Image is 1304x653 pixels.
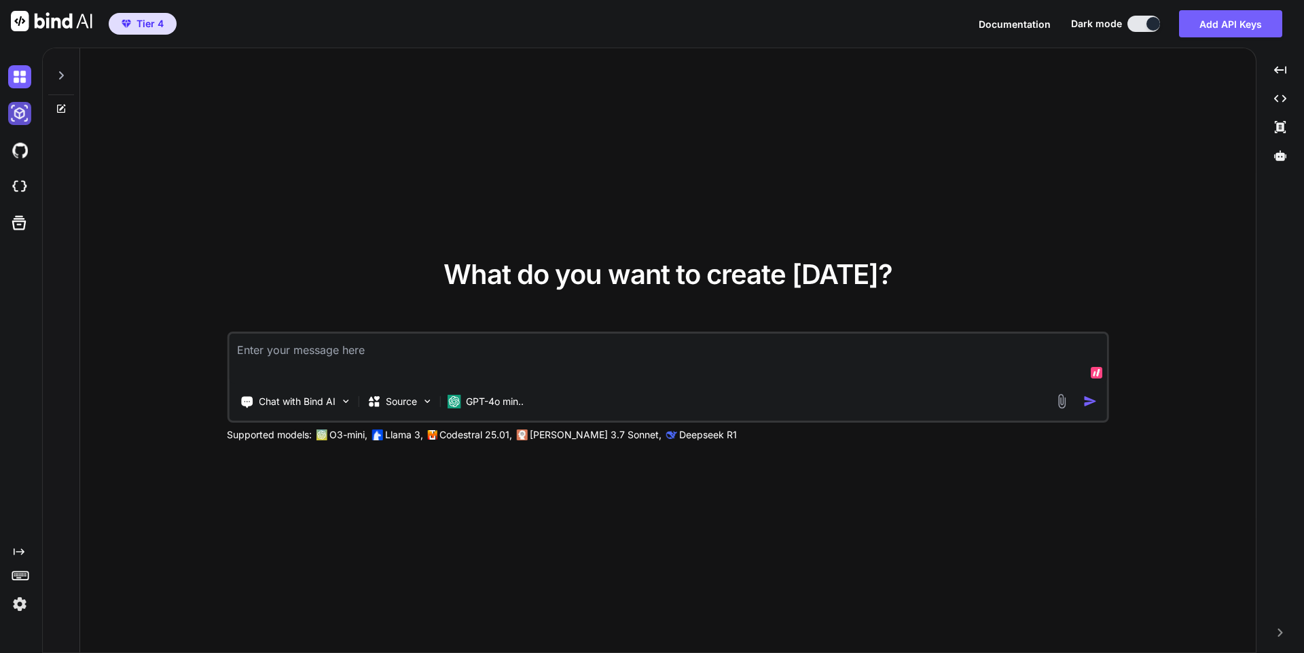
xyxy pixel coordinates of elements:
[329,428,367,442] p: O3-mini,
[122,20,131,28] img: premium
[137,17,164,31] span: Tier 4
[679,428,737,442] p: Deepseek R1
[439,428,512,442] p: Codestral 25.01,
[1071,17,1122,31] span: Dark mode
[427,430,437,440] img: Mistral-AI
[979,17,1051,31] button: Documentation
[227,428,312,442] p: Supported models:
[316,429,327,440] img: GPT-4
[466,395,524,408] p: GPT-4o min..
[8,139,31,162] img: githubDark
[447,395,460,408] img: GPT-4o mini
[8,65,31,88] img: darkChat
[8,593,31,616] img: settings
[340,395,351,407] img: Pick Tools
[443,258,892,291] span: What do you want to create [DATE]?
[421,395,433,407] img: Pick Models
[8,175,31,198] img: cloudideIcon
[385,428,423,442] p: Llama 3,
[1083,394,1098,408] img: icon
[516,429,527,440] img: claude
[386,395,417,408] p: Source
[530,428,662,442] p: [PERSON_NAME] 3.7 Sonnet,
[259,395,336,408] p: Chat with Bind AI
[979,18,1051,30] span: Documentation
[109,13,177,35] button: premiumTier 4
[11,11,92,31] img: Bind AI
[8,102,31,125] img: darkAi-studio
[666,429,676,440] img: claude
[372,429,382,440] img: Llama2
[1054,393,1070,409] img: attachment
[1179,10,1282,37] button: Add API Keys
